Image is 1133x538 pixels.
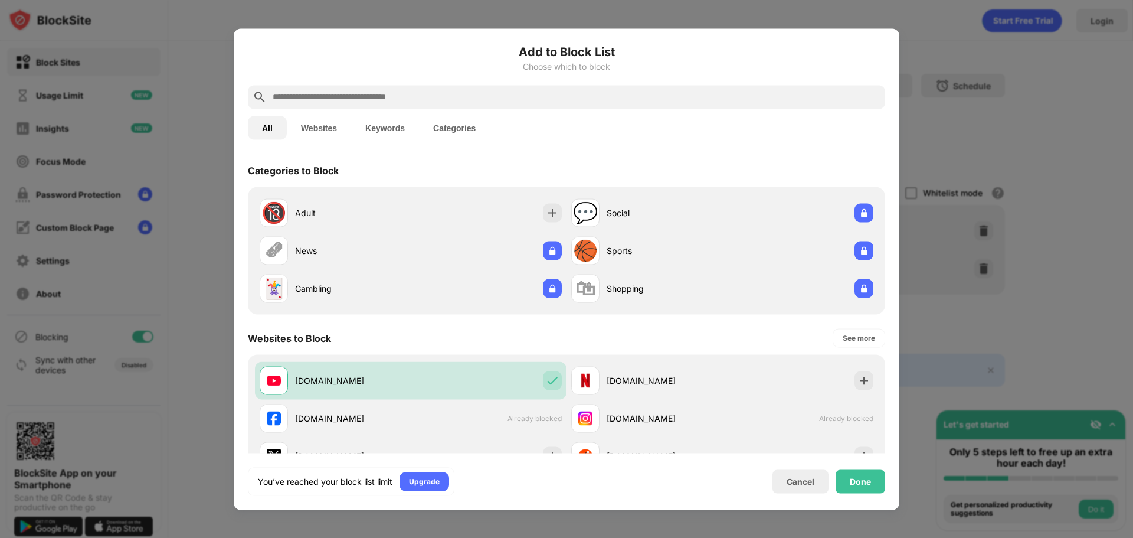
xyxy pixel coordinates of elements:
[573,239,598,263] div: 🏀
[248,43,885,60] h6: Add to Block List
[295,450,411,462] div: [DOMAIN_NAME]
[267,373,281,387] img: favicons
[351,116,419,139] button: Keywords
[248,116,287,139] button: All
[261,201,286,225] div: 🔞
[607,450,722,462] div: [DOMAIN_NAME]
[258,475,392,487] div: You’ve reached your block list limit
[607,282,722,295] div: Shopping
[295,244,411,257] div: News
[819,414,873,423] span: Already blocked
[295,374,411,387] div: [DOMAIN_NAME]
[607,412,722,425] div: [DOMAIN_NAME]
[575,276,595,301] div: 🛍
[295,207,411,219] div: Adult
[607,374,722,387] div: [DOMAIN_NAME]
[267,411,281,425] img: favicons
[264,239,284,263] div: 🗞
[850,477,871,486] div: Done
[253,90,267,104] img: search.svg
[578,411,592,425] img: favicons
[248,164,339,176] div: Categories to Block
[607,207,722,219] div: Social
[248,332,331,344] div: Websites to Block
[267,449,281,463] img: favicons
[578,449,592,463] img: favicons
[787,477,814,487] div: Cancel
[287,116,351,139] button: Websites
[261,276,286,301] div: 🃏
[607,244,722,257] div: Sports
[578,373,592,387] img: favicons
[573,201,598,225] div: 💬
[507,414,562,423] span: Already blocked
[295,282,411,295] div: Gambling
[419,116,490,139] button: Categories
[843,332,875,344] div: See more
[248,61,885,71] div: Choose which to block
[409,475,440,487] div: Upgrade
[295,412,411,425] div: [DOMAIN_NAME]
